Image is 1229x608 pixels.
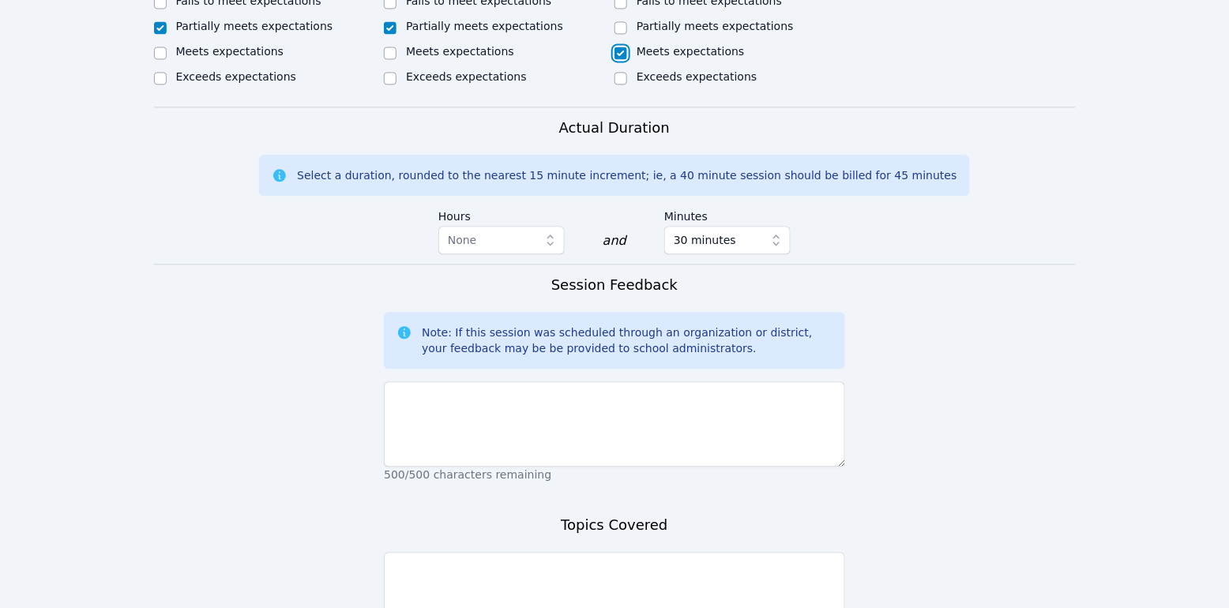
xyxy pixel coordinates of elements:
div: Select a duration, rounded to the nearest 15 minute increment; ie, a 40 minute session should be ... [297,167,957,183]
button: 30 minutes [664,226,791,254]
label: Minutes [664,202,791,226]
label: Meets expectations [637,45,745,58]
h3: Topics Covered [561,514,667,536]
label: Partially meets expectations [176,20,333,32]
label: Meets expectations [176,45,284,58]
span: None [448,234,477,246]
div: Note: If this session was scheduled through an organization or district, your feedback may be be ... [422,325,832,356]
button: None [438,226,565,254]
label: Exceeds expectations [406,70,526,83]
label: Meets expectations [406,45,514,58]
div: and [603,231,626,250]
label: Exceeds expectations [637,70,757,83]
label: Partially meets expectations [406,20,563,32]
label: Hours [438,202,565,226]
span: 30 minutes [674,231,736,250]
label: Partially meets expectations [637,20,794,32]
h3: Session Feedback [551,274,678,296]
h3: Actual Duration [559,117,670,139]
p: 500/500 characters remaining [384,467,845,482]
label: Exceeds expectations [176,70,296,83]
